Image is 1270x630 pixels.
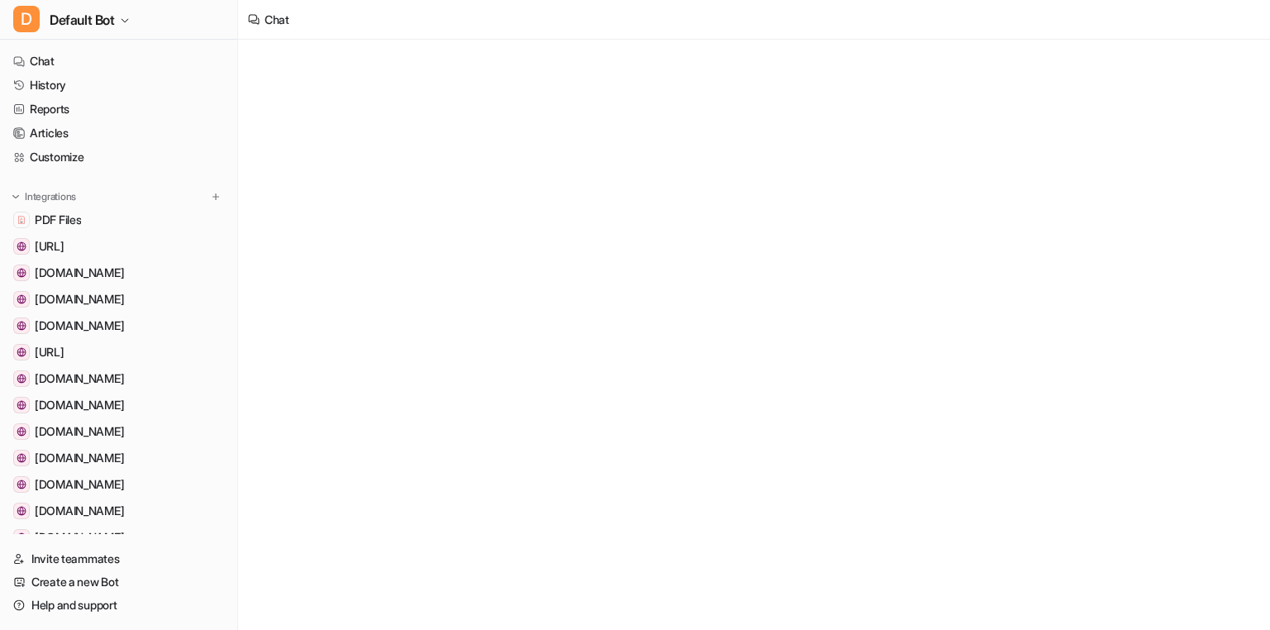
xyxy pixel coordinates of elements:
[265,11,289,28] div: Chat
[210,191,222,203] img: menu_add.svg
[7,261,231,284] a: meet.google.com[DOMAIN_NAME]
[35,212,81,228] span: PDF Files
[17,347,26,357] img: dashboard.eesel.ai
[7,50,231,73] a: Chat
[7,146,231,169] a: Customize
[17,506,26,516] img: www.notion.com
[17,294,26,304] img: github.com
[7,74,231,97] a: History
[7,314,231,337] a: www.atlassian.com[DOMAIN_NAME]
[17,374,26,384] img: mail.google.com
[17,215,26,225] img: PDF Files
[17,241,26,251] img: www.eesel.ai
[17,532,26,542] img: www.example.com
[7,208,231,231] a: PDF FilesPDF Files
[7,341,231,364] a: dashboard.eesel.ai[URL]
[35,476,124,493] span: [DOMAIN_NAME]
[7,122,231,145] a: Articles
[17,400,26,410] img: chatgpt.com
[25,190,76,203] p: Integrations
[35,238,64,255] span: [URL]
[7,367,231,390] a: mail.google.com[DOMAIN_NAME]
[35,423,124,440] span: [DOMAIN_NAME]
[17,453,26,463] img: www.programiz.com
[17,268,26,278] img: meet.google.com
[35,450,124,466] span: [DOMAIN_NAME]
[7,473,231,496] a: www.npmjs.com[DOMAIN_NAME]
[7,446,231,470] a: www.programiz.com[DOMAIN_NAME]
[7,235,231,258] a: www.eesel.ai[URL]
[7,526,231,549] a: www.example.com[DOMAIN_NAME]
[13,6,40,32] span: D
[35,370,124,387] span: [DOMAIN_NAME]
[7,288,231,311] a: github.com[DOMAIN_NAME]
[35,344,64,360] span: [URL]
[35,291,124,308] span: [DOMAIN_NAME]
[7,499,231,523] a: www.notion.com[DOMAIN_NAME]
[17,321,26,331] img: www.atlassian.com
[17,427,26,437] img: codesandbox.io
[7,570,231,594] a: Create a new Bot
[7,594,231,617] a: Help and support
[35,265,124,281] span: [DOMAIN_NAME]
[50,8,115,31] span: Default Bot
[7,189,81,205] button: Integrations
[35,529,124,546] span: [DOMAIN_NAME]
[17,480,26,489] img: www.npmjs.com
[7,547,231,570] a: Invite teammates
[35,397,124,413] span: [DOMAIN_NAME]
[35,503,124,519] span: [DOMAIN_NAME]
[7,394,231,417] a: chatgpt.com[DOMAIN_NAME]
[10,191,21,203] img: expand menu
[35,317,124,334] span: [DOMAIN_NAME]
[7,420,231,443] a: codesandbox.io[DOMAIN_NAME]
[7,98,231,121] a: Reports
